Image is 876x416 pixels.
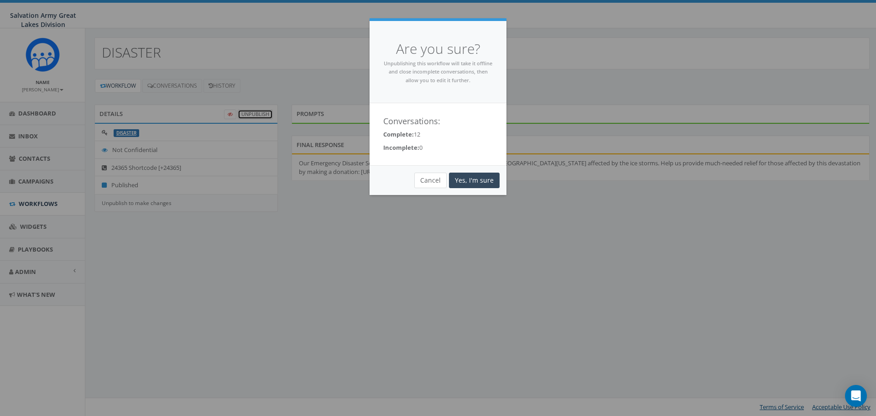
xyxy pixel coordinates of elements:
div: Open Intercom Messenger [845,385,867,407]
strong: Complete: [383,130,414,138]
a: Yes, I'm sure [449,173,500,188]
p: 0 [383,143,493,152]
strong: Incomplete: [383,143,419,152]
small: Unpublishing this workflow will take it offline and close incomplete conversations, then allow yo... [384,60,492,84]
button: Cancel [414,173,447,188]
p: 12 [383,130,493,139]
h4: Are you sure? [383,39,493,59]
h4: Conversations: [383,117,493,126]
